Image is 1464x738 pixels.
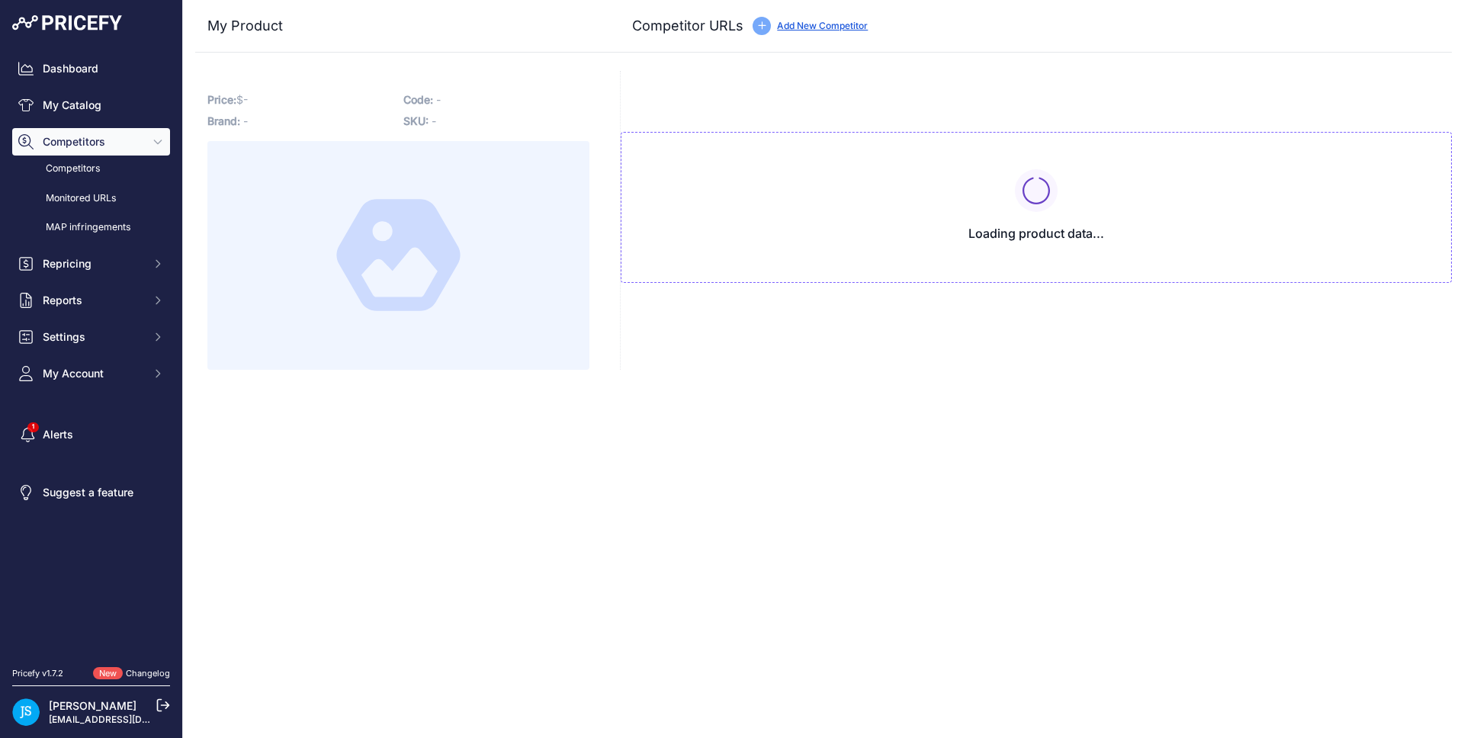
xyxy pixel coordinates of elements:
[207,93,236,106] span: Price:
[207,15,589,37] h3: My Product
[43,256,143,271] span: Repricing
[43,329,143,345] span: Settings
[777,20,868,31] a: Add New Competitor
[243,93,248,106] span: -
[436,93,441,106] span: -
[403,114,429,127] span: SKU:
[243,114,248,127] span: -
[403,93,433,106] span: Code:
[12,667,63,680] div: Pricefy v1.7.2
[43,134,143,149] span: Competitors
[93,667,123,680] span: New
[432,114,436,127] span: -
[12,185,170,212] a: Monitored URLs
[632,15,743,37] h3: Competitor URLs
[207,89,394,111] p: $
[634,224,1439,242] h3: Loading product data...
[49,714,208,725] a: [EMAIL_ADDRESS][DOMAIN_NAME]
[12,91,170,119] a: My Catalog
[12,15,122,30] img: Pricefy Logo
[12,421,170,448] a: Alerts
[12,287,170,314] button: Reports
[126,668,170,679] a: Changelog
[49,699,136,712] a: [PERSON_NAME]
[43,366,143,381] span: My Account
[12,250,170,278] button: Repricing
[12,323,170,351] button: Settings
[12,55,170,649] nav: Sidebar
[207,114,240,127] span: Brand:
[43,293,143,308] span: Reports
[12,156,170,182] a: Competitors
[12,479,170,506] a: Suggest a feature
[12,360,170,387] button: My Account
[12,55,170,82] a: Dashboard
[12,214,170,241] a: MAP infringements
[12,128,170,156] button: Competitors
